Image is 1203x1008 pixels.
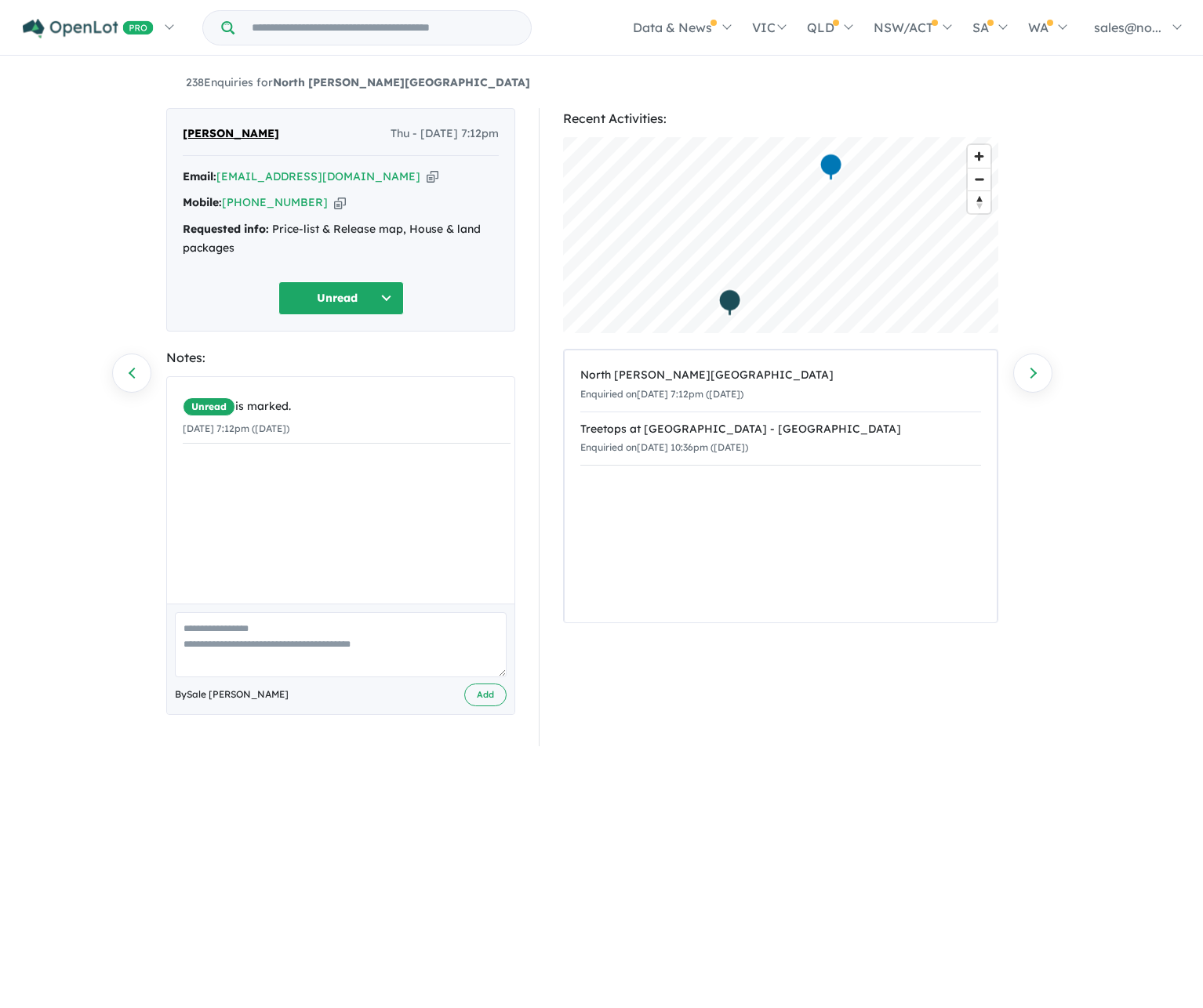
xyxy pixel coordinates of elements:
div: Notes: [166,347,515,368]
strong: Mobile: [183,195,222,209]
small: Enquiried on [DATE] 10:36pm ([DATE]) [580,441,748,453]
button: Zoom out [968,168,990,190]
a: North [PERSON_NAME][GEOGRAPHIC_DATA]Enquiried on[DATE] 7:12pm ([DATE]) [580,358,981,412]
div: Price-list & Release map, House & land packages [183,220,499,258]
a: 238Enquiries forNorth [PERSON_NAME][GEOGRAPHIC_DATA] [166,75,530,89]
div: Recent Activities: [563,108,998,129]
small: [DATE] 7:12pm ([DATE]) [183,422,289,434]
button: Reset bearing to north [968,190,990,213]
button: Unread [278,281,404,315]
button: Zoom in [968,145,990,168]
button: Copy [427,169,438,185]
a: [EMAIL_ADDRESS][DOMAIN_NAME] [216,169,420,183]
button: Add [464,683,507,706]
span: sales@no... [1094,20,1161,35]
small: Enquiried on [DATE] 7:12pm ([DATE]) [580,388,743,400]
span: Thu - [DATE] 7:12pm [391,125,499,143]
span: By Sale [PERSON_NAME] [175,687,289,702]
div: Map marker [718,288,742,317]
strong: Requested info: [183,222,269,236]
nav: breadcrumb [166,74,1037,92]
img: Openlot PRO Logo White [23,19,154,38]
div: North [PERSON_NAME][GEOGRAPHIC_DATA] [580,366,981,385]
strong: North [PERSON_NAME][GEOGRAPHIC_DATA] [273,75,530,89]
button: Copy [334,194,346,211]
div: is marked. [183,397,511,416]
div: Map marker [820,153,843,182]
div: Treetops at [GEOGRAPHIC_DATA] - [GEOGRAPHIC_DATA] [580,420,981,439]
canvas: Map [563,137,998,333]
a: [PHONE_NUMBER] [222,195,328,209]
span: [PERSON_NAME] [183,125,279,143]
strong: Email: [183,169,216,183]
input: Try estate name, suburb, builder or developer [238,11,528,45]
span: Unread [183,397,235,416]
a: Treetops at [GEOGRAPHIC_DATA] - [GEOGRAPHIC_DATA]Enquiried on[DATE] 10:36pm ([DATE]) [580,412,981,466]
span: Zoom out [968,169,990,190]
